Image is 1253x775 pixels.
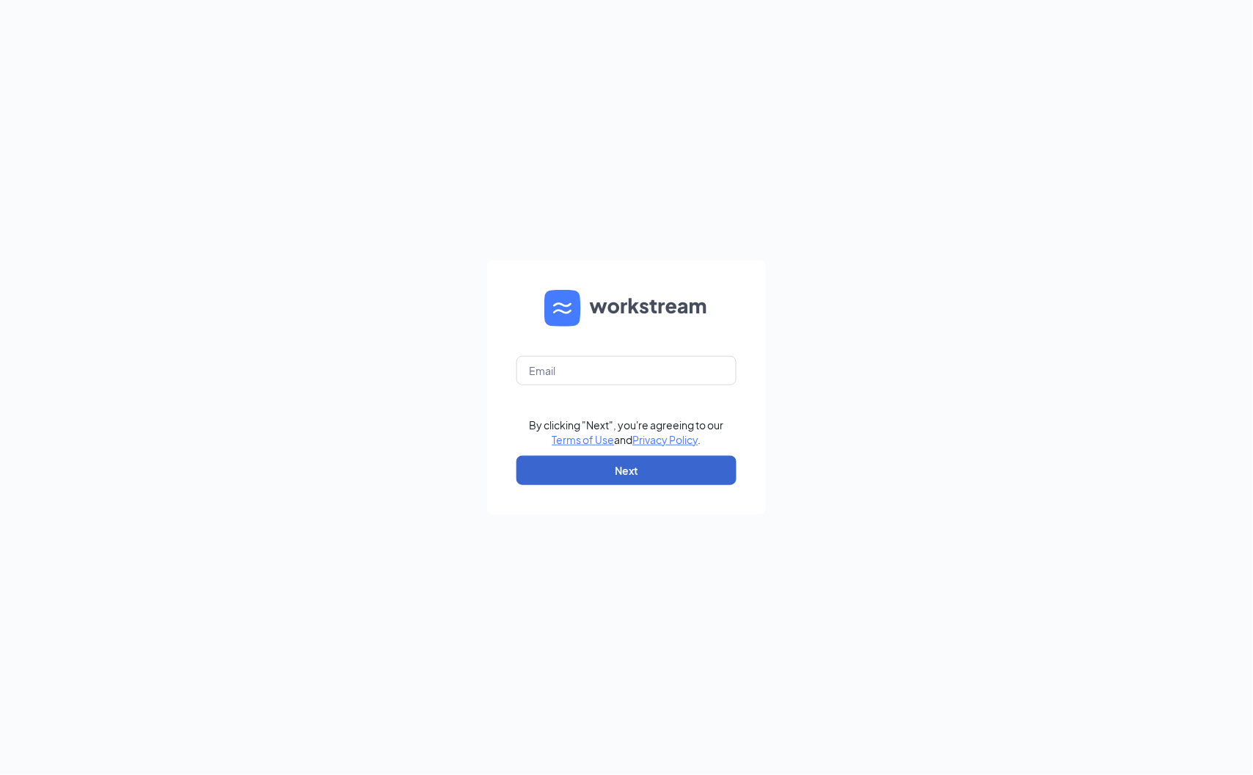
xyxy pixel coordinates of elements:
div: By clicking "Next", you're agreeing to our and . [530,418,724,447]
a: Privacy Policy [633,433,698,446]
img: WS logo and Workstream text [544,290,709,327]
input: Email [516,356,737,385]
a: Terms of Use [552,433,615,446]
button: Next [516,456,737,485]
